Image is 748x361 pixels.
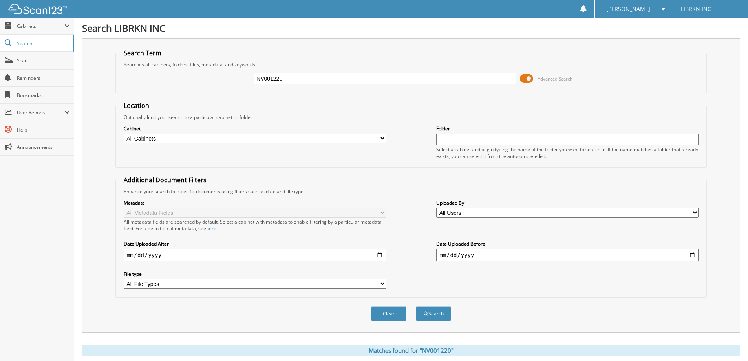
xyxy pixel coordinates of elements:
[681,7,711,11] span: LIBRKN INC
[371,306,406,321] button: Clear
[82,345,740,356] div: Matches found for "NV001220"
[17,92,70,99] span: Bookmarks
[17,144,70,150] span: Announcements
[17,23,64,29] span: Cabinets
[120,114,702,121] div: Optionally limit your search to a particular cabinet or folder
[120,176,210,184] legend: Additional Document Filters
[124,125,386,132] label: Cabinet
[17,57,70,64] span: Scan
[436,146,699,159] div: Select a cabinet and begin typing the name of the folder you want to search in. If the name match...
[120,61,702,68] div: Searches all cabinets, folders, files, metadata, and keywords
[538,76,572,82] span: Advanced Search
[17,109,64,116] span: User Reports
[17,40,69,47] span: Search
[120,49,165,57] legend: Search Term
[606,7,650,11] span: [PERSON_NAME]
[124,218,386,232] div: All metadata fields are searched by default. Select a cabinet with metadata to enable filtering b...
[120,188,702,195] div: Enhance your search for specific documents using filters such as date and file type.
[124,271,386,277] label: File type
[436,240,699,247] label: Date Uploaded Before
[436,249,699,261] input: end
[17,126,70,133] span: Help
[120,101,153,110] legend: Location
[124,249,386,261] input: start
[416,306,451,321] button: Search
[206,225,216,232] a: here
[8,4,67,14] img: scan123-logo-white.svg
[124,200,386,206] label: Metadata
[124,240,386,247] label: Date Uploaded After
[436,125,699,132] label: Folder
[436,200,699,206] label: Uploaded By
[82,22,740,35] h1: Search LIBRKN INC
[17,75,70,81] span: Reminders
